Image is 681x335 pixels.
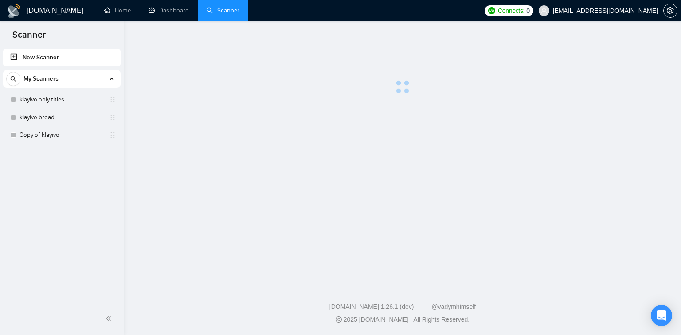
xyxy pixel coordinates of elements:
button: setting [663,4,677,18]
div: Open Intercom Messenger [651,305,672,326]
span: user [541,8,547,14]
img: logo [7,4,21,18]
a: @vadymhimself [431,303,476,310]
a: New Scanner [10,49,113,66]
span: search [7,76,20,82]
div: 2025 [DOMAIN_NAME] | All Rights Reserved. [131,315,674,324]
span: setting [664,7,677,14]
a: dashboardDashboard [149,7,189,14]
span: Scanner [5,28,53,47]
span: copyright [336,316,342,323]
a: Copy of klayivo [20,126,104,144]
img: upwork-logo.png [488,7,495,14]
span: 0 [526,6,530,16]
a: klayivo broad [20,109,104,126]
li: New Scanner [3,49,121,66]
span: holder [109,132,116,139]
a: searchScanner [207,7,239,14]
a: homeHome [104,7,131,14]
span: holder [109,114,116,121]
a: setting [663,7,677,14]
a: [DOMAIN_NAME] 1.26.1 (dev) [329,303,414,310]
span: My Scanners [23,70,59,88]
li: My Scanners [3,70,121,144]
button: search [6,72,20,86]
span: holder [109,96,116,103]
a: klayivo only titles [20,91,104,109]
span: double-left [106,314,114,323]
span: Connects: [498,6,524,16]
